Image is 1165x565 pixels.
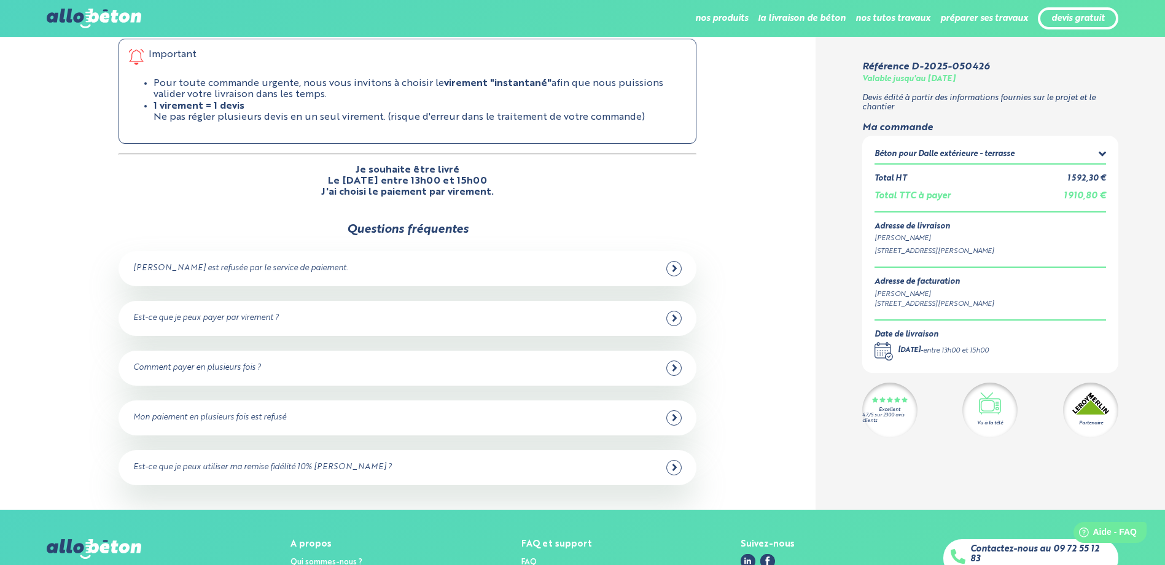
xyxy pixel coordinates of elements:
div: Adresse de livraison [875,222,1106,232]
div: Ma commande [862,122,1118,133]
div: A propos [290,539,373,550]
div: Est-ce que je peux utiliser ma remise fidélité 10% [PERSON_NAME] ? [133,463,392,472]
div: Comment payer en plusieurs fois ? [133,364,261,373]
div: 1 592,30 € [1067,174,1106,184]
div: [PERSON_NAME] [875,233,1106,244]
div: [PERSON_NAME] est refusée par le service de paiement. [133,264,348,273]
a: devis gratuit [1051,14,1105,24]
div: Partenaire [1079,419,1103,427]
div: 4.7/5 sur 2300 avis clients [862,413,918,424]
p: Le [DATE] entre 13h00 et 15h00 [328,176,487,187]
div: Valable jusqu'au [DATE] [862,75,956,84]
li: Pour toute commande urgente, nous vous invitons à choisir le afin que nous puissions valider votr... [154,78,686,101]
p: Devis édité à partir des informations fournies sur le projet et le chantier [862,94,1118,112]
div: Important [129,49,686,68]
li: nos tutos travaux [855,4,930,33]
div: [STREET_ADDRESS][PERSON_NAME] [875,299,994,310]
div: [DATE] [898,346,921,356]
div: Total TTC à payer [875,191,951,201]
span: 1 910,80 € [1064,192,1106,200]
img: allobéton [47,539,141,559]
div: [STREET_ADDRESS][PERSON_NAME] [875,246,1106,257]
div: Suivez-nous [741,539,795,550]
img: allobéton [47,9,141,28]
li: la livraison de béton [758,4,846,33]
div: Béton pour Dalle extérieure - terrasse [875,150,1015,159]
div: Questions fréquentes [347,223,469,236]
div: entre 13h00 et 15h00 [923,346,989,356]
div: FAQ et support [521,539,592,550]
summary: Béton pour Dalle extérieure - terrasse [875,148,1106,163]
div: Total HT [875,174,906,184]
div: Excellent [879,407,900,413]
p: J'ai choisi le paiement par virement. [321,187,494,198]
div: - [898,346,989,356]
div: [PERSON_NAME] [875,289,994,300]
div: Mon paiement en plusieurs fois est refusé [133,413,286,423]
li: préparer ses travaux [940,4,1028,33]
li: Ne pas régler plusieurs devis en un seul virement. (risque d'erreur dans le traitement de votre c... [154,101,686,123]
iframe: Help widget launcher [1056,517,1151,551]
div: Adresse de facturation [875,278,994,287]
p: Je souhaite être livré [356,165,459,176]
div: Référence D-2025-050426 [862,61,989,72]
a: Contactez-nous au 09 72 55 12 83 [970,544,1111,564]
li: nos produits [695,4,748,33]
div: Vu à la télé [977,419,1003,427]
div: Est-ce que je peux payer par virement ? [133,314,279,323]
div: Date de livraison [875,330,989,340]
strong: virement "instantané" [444,79,551,88]
strong: 1 virement = 1 devis [154,101,244,111]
